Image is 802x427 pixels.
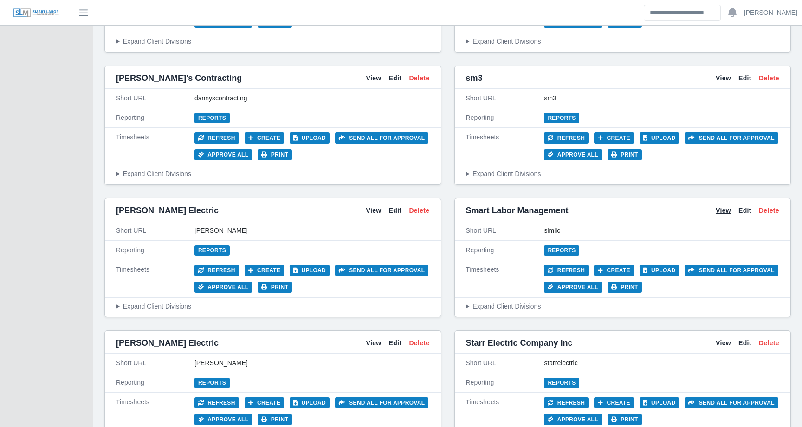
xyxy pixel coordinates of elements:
[716,73,731,83] a: View
[466,245,544,255] div: Reporting
[245,132,285,144] button: Create
[738,73,751,83] a: Edit
[194,378,230,388] a: Reports
[290,132,330,144] button: Upload
[640,265,679,276] button: Upload
[544,113,579,123] a: Reports
[640,397,679,408] button: Upload
[544,358,779,368] div: starrelectric
[466,226,544,236] div: Short URL
[366,338,381,348] a: View
[194,397,239,408] button: Refresh
[194,226,430,236] div: [PERSON_NAME]
[290,265,330,276] button: Upload
[116,132,194,160] div: Timesheets
[116,358,194,368] div: Short URL
[716,206,731,216] a: View
[738,338,751,348] a: Edit
[544,378,579,388] a: Reports
[194,132,239,144] button: Refresh
[116,37,430,46] summary: Expand Client Divisions
[466,204,569,217] span: Smart Labor Management
[194,282,252,293] button: Approve All
[466,132,544,160] div: Timesheets
[116,72,242,85] span: [PERSON_NAME]'s Contracting
[544,414,602,425] button: Approve All
[466,72,483,85] span: sm3
[194,149,252,160] button: Approve All
[608,414,642,425] button: Print
[290,397,330,408] button: Upload
[258,149,292,160] button: Print
[116,113,194,123] div: Reporting
[116,245,194,255] div: Reporting
[116,302,430,311] summary: Expand Client Divisions
[194,265,239,276] button: Refresh
[594,265,634,276] button: Create
[685,397,778,408] button: Send all for approval
[389,338,402,348] a: Edit
[116,265,194,293] div: Timesheets
[544,226,779,236] div: slmllc
[544,132,589,144] button: Refresh
[194,414,252,425] button: Approve All
[759,206,779,216] a: Delete
[544,93,779,103] div: sm3
[389,73,402,83] a: Edit
[594,132,634,144] button: Create
[335,132,428,144] button: Send all for approval
[116,336,219,349] span: [PERSON_NAME] Electric
[389,206,402,216] a: Edit
[335,265,428,276] button: Send all for approval
[544,265,589,276] button: Refresh
[640,132,679,144] button: Upload
[466,113,544,123] div: Reporting
[608,149,642,160] button: Print
[466,302,780,311] summary: Expand Client Divisions
[194,93,430,103] div: dannyscontracting
[366,73,381,83] a: View
[245,265,285,276] button: Create
[466,358,544,368] div: Short URL
[544,397,589,408] button: Refresh
[466,397,544,425] div: Timesheets
[594,397,634,408] button: Create
[759,73,779,83] a: Delete
[194,245,230,256] a: Reports
[466,336,573,349] span: Starr Electric Company Inc
[738,206,751,216] a: Edit
[544,149,602,160] button: Approve All
[335,397,428,408] button: Send all for approval
[759,338,779,348] a: Delete
[409,338,429,348] a: Delete
[544,282,602,293] button: Approve All
[13,8,59,18] img: SLM Logo
[258,414,292,425] button: Print
[116,204,219,217] span: [PERSON_NAME] Electric
[644,5,721,21] input: Search
[409,206,429,216] a: Delete
[466,169,780,179] summary: Expand Client Divisions
[685,132,778,144] button: Send all for approval
[116,378,194,388] div: Reporting
[466,37,780,46] summary: Expand Client Divisions
[466,93,544,103] div: Short URL
[744,8,797,18] a: [PERSON_NAME]
[608,282,642,293] button: Print
[716,338,731,348] a: View
[544,245,579,256] a: Reports
[685,265,778,276] button: Send all for approval
[409,73,429,83] a: Delete
[245,397,285,408] button: Create
[194,358,430,368] div: [PERSON_NAME]
[366,206,381,216] a: View
[258,282,292,293] button: Print
[116,397,194,425] div: Timesheets
[116,169,430,179] summary: Expand Client Divisions
[116,226,194,236] div: Short URL
[194,113,230,123] a: Reports
[466,378,544,388] div: Reporting
[116,93,194,103] div: Short URL
[466,265,544,293] div: Timesheets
